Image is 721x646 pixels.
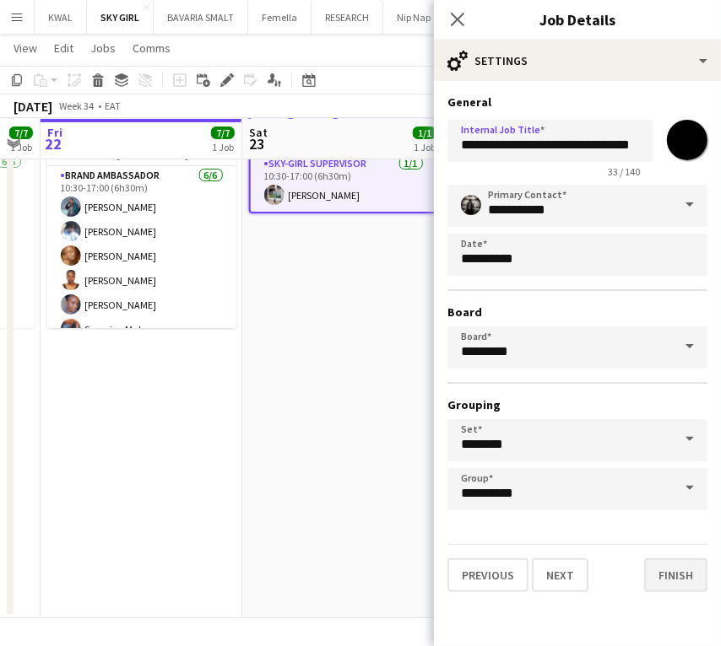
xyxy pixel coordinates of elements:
div: 1 Job [212,141,234,153]
button: Finish [644,558,707,592]
button: Next [532,558,588,592]
span: 33 / 140 [594,165,653,178]
h3: Board [447,304,707,320]
span: 22 [45,134,62,153]
div: 1 Job [10,141,32,153]
div: Settings [434,40,721,81]
button: KWAL [35,1,87,34]
span: 1/1 [413,127,436,139]
span: Fri [47,125,62,140]
a: Jobs [84,37,122,59]
a: Edit [47,37,80,59]
button: Nip Nap [383,1,445,34]
span: Sat [249,125,268,140]
h3: General [447,94,707,110]
span: 7/7 [9,127,33,139]
div: [DATE] [14,98,52,115]
app-card-role: Brand Ambassador6/610:30-17:00 (6h30m)[PERSON_NAME][PERSON_NAME][PERSON_NAME][PERSON_NAME][PERSON... [47,166,236,346]
button: Femella [248,1,312,34]
app-card-role: SKY-GIRL SUPERVISOR1/110:30-17:00 (6h30m)[PERSON_NAME] [251,154,436,212]
app-job-card: In progress10:30-17:00 (6h30m)7/7SKY girls mag 16 distribution 2025 Waithaka/[PERSON_NAME]2 Roles... [47,78,236,328]
a: Comms [126,37,177,59]
div: EAT [105,100,121,112]
button: RESEARCH [312,1,383,34]
div: 1 Job [414,141,436,153]
button: Previous [447,558,529,592]
span: View [14,40,37,56]
button: BAVARIA SMALT [154,1,248,34]
span: 7/7 [211,127,235,139]
h3: Job Details [434,8,721,30]
span: Week 34 [56,100,98,112]
span: Edit [54,40,73,56]
span: Comms [133,40,171,56]
a: View [7,37,44,59]
button: SKY GIRL [87,1,154,34]
span: Jobs [90,40,116,56]
h3: Grouping [447,397,707,412]
span: 23 [247,134,268,153]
